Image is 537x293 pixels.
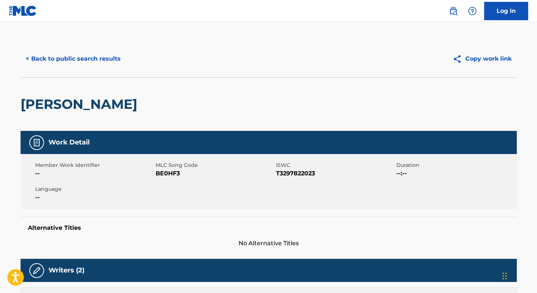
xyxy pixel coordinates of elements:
[396,161,515,169] span: Duration
[276,161,395,169] span: ISWC
[156,161,274,169] span: MLC Song Code
[32,138,41,147] img: Work Detail
[468,7,477,15] img: help
[21,239,517,248] span: No Alternative Titles
[21,96,141,112] h2: [PERSON_NAME]
[35,185,154,193] span: Language
[276,169,395,178] span: T3297822023
[9,6,37,16] img: MLC Logo
[35,169,154,178] span: --
[502,265,507,287] div: Arrastar
[500,258,537,293] div: Widget de chat
[500,258,537,293] iframe: Chat Widget
[156,169,274,178] span: BE0HF3
[48,266,84,275] h5: Writers (2)
[35,193,154,202] span: --
[21,50,126,68] button: < Back to public search results
[453,54,465,64] img: Copy work link
[48,138,90,147] h5: Work Detail
[465,4,480,18] div: Help
[32,266,41,275] img: Writers
[35,161,154,169] span: Member Work Identifier
[446,4,461,18] a: Public Search
[396,169,515,178] span: --:--
[449,7,458,15] img: search
[447,50,517,68] button: Copy work link
[484,2,528,20] a: Log In
[28,224,509,232] h5: Alternative Titles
